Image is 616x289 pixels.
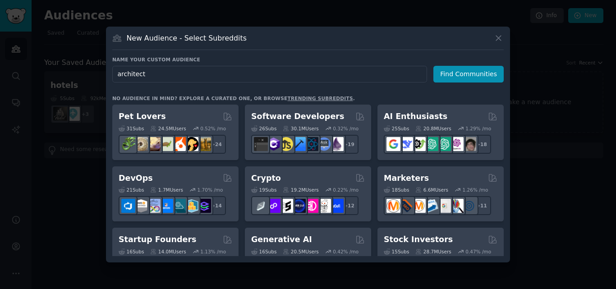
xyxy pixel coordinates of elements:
div: + 24 [207,135,226,154]
div: 0.47 % /mo [465,248,491,255]
div: 16 Sub s [119,248,144,255]
img: web3 [292,199,306,213]
img: CryptoNews [317,199,331,213]
div: 20.5M Users [283,248,318,255]
h3: New Audience - Select Subreddits [127,33,247,43]
div: + 18 [472,135,491,154]
img: leopardgeckos [147,137,161,151]
div: 0.42 % /mo [333,248,359,255]
img: PlatformEngineers [197,199,211,213]
div: 1.70 % /mo [198,187,223,193]
div: 14.0M Users [150,248,186,255]
img: bigseo [399,199,413,213]
img: reactnative [304,137,318,151]
div: 6.6M Users [415,187,448,193]
h2: Crypto [251,173,281,184]
img: learnjavascript [279,137,293,151]
img: AItoolsCatalog [412,137,426,151]
div: 1.29 % /mo [465,125,491,132]
img: ethfinance [254,199,268,213]
img: 0xPolygon [267,199,280,213]
img: chatgpt_promptDesign [424,137,438,151]
img: PetAdvice [184,137,198,151]
div: 15 Sub s [384,248,409,255]
img: GoogleGeminiAI [386,137,400,151]
div: + 14 [207,196,226,215]
div: + 12 [340,196,359,215]
div: + 19 [340,135,359,154]
div: 0.32 % /mo [333,125,359,132]
div: 21 Sub s [119,187,144,193]
img: iOSProgramming [292,137,306,151]
img: DevOpsLinks [159,199,173,213]
div: 19.2M Users [283,187,318,193]
div: 0.22 % /mo [333,187,359,193]
img: Emailmarketing [424,199,438,213]
div: 19 Sub s [251,187,276,193]
img: MarketingResearch [450,199,464,213]
h3: Name your custom audience [112,56,504,63]
img: OpenAIDev [450,137,464,151]
h2: Pet Lovers [119,111,166,122]
img: AWS_Certified_Experts [134,199,148,213]
input: Pick a short name, like "Digital Marketers" or "Movie-Goers" [112,66,427,83]
img: ethstaker [279,199,293,213]
h2: Startup Founders [119,234,196,245]
img: Docker_DevOps [147,199,161,213]
div: 26 Sub s [251,125,276,132]
div: 1.26 % /mo [463,187,488,193]
img: chatgpt_prompts_ [437,137,451,151]
h2: Software Developers [251,111,344,122]
img: AskMarketing [412,199,426,213]
img: ballpython [134,137,148,151]
h2: Marketers [384,173,429,184]
div: 18 Sub s [384,187,409,193]
div: + 11 [472,196,491,215]
div: 16 Sub s [251,248,276,255]
img: csharp [267,137,280,151]
img: turtle [159,137,173,151]
div: 28.7M Users [415,248,451,255]
h2: DevOps [119,173,153,184]
div: 0.52 % /mo [200,125,226,132]
img: azuredevops [121,199,135,213]
img: AskComputerScience [317,137,331,151]
button: Find Communities [433,66,504,83]
div: 31 Sub s [119,125,144,132]
img: cockatiel [172,137,186,151]
div: No audience in mind? Explore a curated one, or browse . [112,95,355,101]
div: 24.5M Users [150,125,186,132]
h2: AI Enthusiasts [384,111,447,122]
a: trending subreddits [287,96,353,101]
div: 20.8M Users [415,125,451,132]
div: 25 Sub s [384,125,409,132]
img: software [254,137,268,151]
img: OnlineMarketing [462,199,476,213]
h2: Stock Investors [384,234,453,245]
img: platformengineering [172,199,186,213]
div: 30.1M Users [283,125,318,132]
img: elixir [330,137,344,151]
img: aws_cdk [184,199,198,213]
img: herpetology [121,137,135,151]
img: DeepSeek [399,137,413,151]
img: ArtificalIntelligence [462,137,476,151]
img: dogbreed [197,137,211,151]
div: 1.7M Users [150,187,183,193]
img: content_marketing [386,199,400,213]
h2: Generative AI [251,234,312,245]
img: googleads [437,199,451,213]
div: 1.13 % /mo [200,248,226,255]
img: defiblockchain [304,199,318,213]
img: defi_ [330,199,344,213]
